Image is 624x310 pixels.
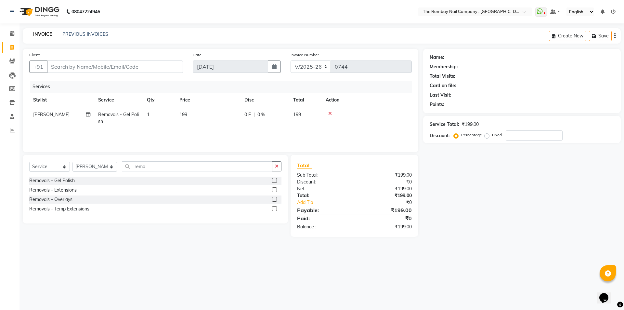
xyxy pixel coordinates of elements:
[430,73,455,80] div: Total Visits:
[597,284,617,303] iframe: chat widget
[33,112,70,117] span: [PERSON_NAME]
[589,31,612,41] button: Save
[29,206,89,212] div: Removals - Temp Extensions
[98,112,139,124] span: Removals - Gel Polish
[430,82,456,89] div: Card on file:
[430,63,458,70] div: Membership:
[175,93,240,107] th: Price
[193,52,201,58] label: Date
[322,93,412,107] th: Action
[292,206,354,214] div: Payable:
[143,93,175,107] th: Qty
[292,179,354,185] div: Discount:
[292,185,354,192] div: Net:
[94,93,143,107] th: Service
[240,93,289,107] th: Disc
[17,3,61,21] img: logo
[47,61,183,73] input: Search by Name/Mobile/Email/Code
[354,192,416,199] div: ₹199.00
[297,162,312,169] span: Total
[354,185,416,192] div: ₹199.00
[29,61,47,73] button: +91
[71,3,100,21] b: 08047224946
[122,161,273,171] input: Search or Scan
[29,196,72,203] div: Removals - Overlays
[365,199,416,206] div: ₹0
[179,112,187,117] span: 199
[292,172,354,179] div: Sub Total:
[354,223,416,230] div: ₹199.00
[253,111,255,118] span: |
[147,112,149,117] span: 1
[354,214,416,222] div: ₹0
[30,81,417,93] div: Services
[29,93,94,107] th: Stylist
[62,31,108,37] a: PREVIOUS INVOICES
[293,112,301,117] span: 199
[430,101,444,108] div: Points:
[549,31,586,41] button: Create New
[29,187,77,194] div: Removals - Extensions
[461,132,482,138] label: Percentage
[354,179,416,185] div: ₹0
[292,199,365,206] a: Add Tip
[430,121,459,128] div: Service Total:
[430,92,451,99] div: Last Visit:
[291,52,319,58] label: Invoice Number
[430,132,450,139] div: Discount:
[462,121,479,128] div: ₹199.00
[289,93,322,107] th: Total
[354,206,416,214] div: ₹199.00
[292,214,354,222] div: Paid:
[430,54,444,61] div: Name:
[31,29,55,40] a: INVOICE
[492,132,502,138] label: Fixed
[29,177,75,184] div: Removals - Gel Polish
[29,52,40,58] label: Client
[292,223,354,230] div: Balance :
[354,172,416,179] div: ₹199.00
[257,111,265,118] span: 0 %
[292,192,354,199] div: Total:
[244,111,251,118] span: 0 F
